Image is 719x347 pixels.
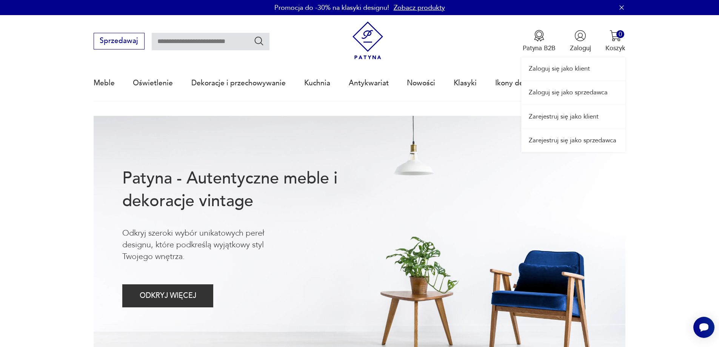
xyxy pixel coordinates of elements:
[454,66,477,100] a: Klasyki
[521,81,625,104] a: Zaloguj się jako sprzedawca
[394,3,445,12] a: Zobacz produkty
[122,284,213,307] button: ODKRYJ WIĘCEJ
[274,3,389,12] p: Promocja do -30% na klasyki designu!
[407,66,435,100] a: Nowości
[94,39,145,45] a: Sprzedawaj
[94,33,145,49] button: Sprzedawaj
[254,35,265,46] button: Szukaj
[495,66,542,100] a: Ikony designu
[94,66,115,100] a: Meble
[304,66,330,100] a: Kuchnia
[122,227,294,263] p: Odkryj szeroki wybór unikatowych pereł designu, które podkreślą wyjątkowy styl Twojego wnętrza.
[133,66,173,100] a: Oświetlenie
[521,129,625,152] a: Zarejestruj się jako sprzedawca
[521,105,625,128] a: Zarejestruj się jako klient
[521,57,625,80] a: Zaloguj się jako klient
[693,317,714,338] iframe: Smartsupp widget button
[191,66,286,100] a: Dekoracje i przechowywanie
[349,66,389,100] a: Antykwariat
[122,293,213,299] a: ODKRYJ WIĘCEJ
[349,22,387,60] img: Patyna - sklep z meblami i dekoracjami vintage
[122,167,367,213] h1: Patyna - Autentyczne meble i dekoracje vintage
